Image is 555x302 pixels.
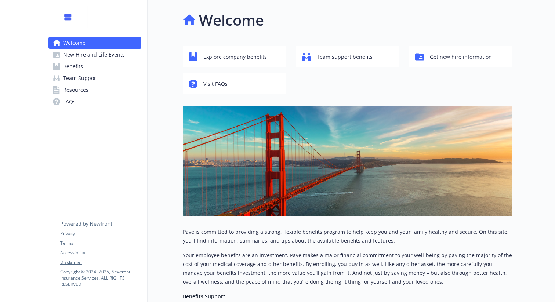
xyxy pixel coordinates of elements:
p: Pave is committed to providing a strong, flexible benefits program to help keep you and your fami... [183,228,512,245]
span: Benefits [63,61,83,72]
span: Team support benefits [317,50,373,64]
a: Welcome [48,37,141,49]
span: Explore company benefits [203,50,267,64]
h1: Welcome [199,9,264,31]
button: Get new hire information [409,46,512,67]
strong: Benefits Support [183,293,225,300]
a: Disclaimer [60,259,141,266]
span: Resources [63,84,88,96]
a: Resources [48,84,141,96]
img: overview page banner [183,106,512,216]
span: Visit FAQs [203,77,228,91]
a: Terms [60,240,141,247]
a: Team Support [48,72,141,84]
a: Privacy [60,230,141,237]
span: Get new hire information [430,50,492,64]
span: Team Support [63,72,98,84]
span: New Hire and Life Events [63,49,125,61]
p: Your employee benefits are an investment. Pave makes a major financial commitment to your well-be... [183,251,512,286]
span: Welcome [63,37,86,49]
button: Visit FAQs [183,73,286,94]
a: New Hire and Life Events [48,49,141,61]
p: Copyright © 2024 - 2025 , Newfront Insurance Services, ALL RIGHTS RESERVED [60,269,141,287]
span: FAQs [63,96,76,108]
a: Benefits [48,61,141,72]
a: Accessibility [60,250,141,256]
a: FAQs [48,96,141,108]
button: Team support benefits [296,46,399,67]
button: Explore company benefits [183,46,286,67]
